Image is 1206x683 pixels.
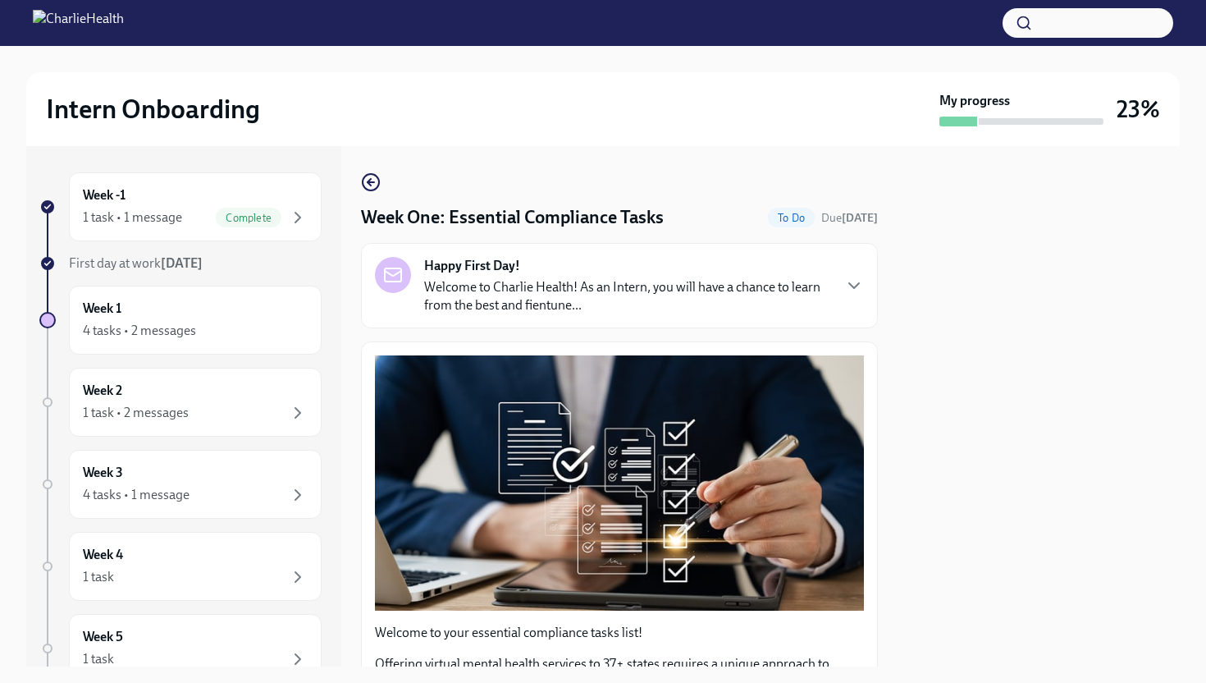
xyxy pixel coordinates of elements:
[83,568,114,586] div: 1 task
[39,254,322,273] a: First day at work[DATE]
[83,322,196,340] div: 4 tasks • 2 messages
[39,532,322,601] a: Week 41 task
[83,486,190,504] div: 4 tasks • 1 message
[83,300,121,318] h6: Week 1
[768,212,815,224] span: To Do
[83,404,189,422] div: 1 task • 2 messages
[39,172,322,241] a: Week -11 task • 1 messageComplete
[83,186,126,204] h6: Week -1
[39,450,322,519] a: Week 34 tasks • 1 message
[46,93,260,126] h2: Intern Onboarding
[361,205,664,230] h4: Week One: Essential Compliance Tasks
[39,286,322,355] a: Week 14 tasks • 2 messages
[424,278,831,314] p: Welcome to Charlie Health! As an Intern, you will have a chance to learn from the best and fientu...
[939,92,1010,110] strong: My progress
[39,368,322,437] a: Week 21 task • 2 messages
[161,255,203,271] strong: [DATE]
[69,255,203,271] span: First day at work
[1117,94,1160,124] h3: 23%
[33,10,124,36] img: CharlieHealth
[83,650,114,668] div: 1 task
[842,211,878,225] strong: [DATE]
[83,546,123,564] h6: Week 4
[424,257,520,275] strong: Happy First Day!
[821,210,878,226] span: September 15th, 2025 07:00
[216,212,281,224] span: Complete
[83,628,123,646] h6: Week 5
[83,209,182,227] div: 1 task • 1 message
[375,624,864,642] p: Welcome to your essential compliance tasks list!
[83,464,123,482] h6: Week 3
[83,382,122,400] h6: Week 2
[39,614,322,683] a: Week 51 task
[821,211,878,225] span: Due
[375,355,864,611] button: Zoom image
